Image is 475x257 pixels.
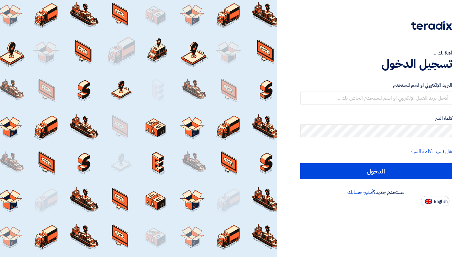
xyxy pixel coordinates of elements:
[300,163,452,179] input: الدخول
[300,49,452,57] div: أهلا بك ...
[421,196,449,206] button: English
[300,92,452,104] input: أدخل بريد العمل الإلكتروني او اسم المستخدم الخاص بك ...
[411,21,452,30] img: Teradix logo
[411,148,452,155] a: هل نسيت كلمة السر؟
[347,188,373,196] a: أنشئ حسابك
[425,199,432,204] img: en-US.png
[434,199,448,204] span: English
[300,57,452,71] h1: تسجيل الدخول
[300,82,452,89] label: البريد الإلكتروني او اسم المستخدم
[300,115,452,122] label: كلمة السر
[300,188,452,196] div: مستخدم جديد؟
